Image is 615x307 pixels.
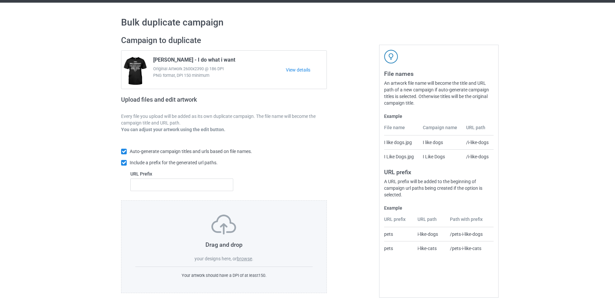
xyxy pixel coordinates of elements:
[211,215,236,234] img: svg+xml;base64,PD94bWwgdmVyc2lvbj0iMS4wIiBlbmNvZGluZz0iVVRGLTgiPz4KPHN2ZyB3aWR0aD0iNzVweCIgaGVpZ2...
[121,113,327,126] p: Every file you upload will be added as its own duplicate campaign. The file name will become the ...
[419,149,463,164] td: I Like Dogs
[446,216,494,227] th: Path with prefix
[252,256,253,261] span: .
[121,96,244,108] h2: Upload files and edit artwork
[384,168,494,176] h3: URL prefix
[384,113,494,120] label: Example
[130,149,252,154] span: Auto-generate campaign titles and urls based on file names.
[414,227,447,241] td: i-like-dogs
[384,80,494,106] div: An artwork file name will become the title and URL path of a new campaign if auto-generate campai...
[384,205,494,211] label: Example
[384,227,414,241] td: pets
[195,256,237,261] span: your designs here, or
[130,171,233,177] label: URL Prefix
[237,256,252,261] label: browse
[462,135,494,149] td: /i-like-dogs
[121,35,327,46] h2: Campaign to duplicate
[135,241,313,248] h3: Drag and drop
[446,241,494,255] td: /pets-i-like-cats
[462,124,494,135] th: URL path
[384,178,494,198] div: A URL prefix will be added to the beginning of campaign url paths being created if the option is ...
[414,241,447,255] td: i-like-cats
[414,216,447,227] th: URL path
[384,70,494,77] h3: File names
[384,124,419,135] th: File name
[121,127,225,132] b: You can adjust your artwork using the edit button.
[182,273,266,278] span: Your artwork should have a DPI of at least 150 .
[121,17,494,28] h1: Bulk duplicate campaign
[419,135,463,149] td: I like dogs
[153,57,235,66] span: [PERSON_NAME] - I do what i want
[384,50,398,64] img: svg+xml;base64,PD94bWwgdmVyc2lvbj0iMS4wIiBlbmNvZGluZz0iVVRGLTgiPz4KPHN2ZyB3aWR0aD0iNDJweCIgaGVpZ2...
[462,149,494,164] td: /i-like-dogs
[153,72,286,79] span: PNG format, DPI 150 minimum
[446,227,494,241] td: /pets-i-like-dogs
[153,66,286,72] span: Original Artwork 2600x2390 @ 186 DPI
[384,135,419,149] td: I like dogs.jpg
[384,149,419,164] td: I Like Dogs.jpg
[384,241,414,255] td: pets
[384,216,414,227] th: URL prefix
[286,67,327,73] a: View details
[419,124,463,135] th: Campaign name
[130,160,218,165] span: Include a prefix for the generated url paths.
